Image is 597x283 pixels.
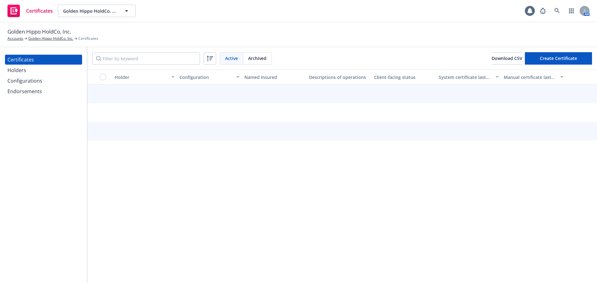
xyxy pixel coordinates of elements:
[92,52,200,65] input: Filter by keyword
[5,76,82,86] a: Configurations
[7,55,34,65] div: Certificates
[63,8,117,14] span: Golden Hippo HoldCo, Inc.
[5,2,55,20] a: Certificates
[100,74,106,80] input: Select all
[26,8,53,13] span: Certificates
[501,70,566,84] button: Manual certificate last generated
[492,55,522,61] span: Download CSV
[115,74,168,80] div: Holder
[7,86,42,96] div: Endorsements
[309,74,369,80] div: Descriptions of operations
[525,52,592,65] button: Create Certificate
[7,76,42,86] div: Configurations
[112,70,177,84] button: Holder
[504,74,557,80] div: Manual certificate last generated
[244,74,304,80] div: Named Insured
[307,70,371,84] button: Descriptions of operations
[565,5,578,17] a: Switch app
[439,74,492,80] div: System certificate last generated
[374,74,434,80] div: Client-facing status
[177,70,242,84] button: Configuration
[7,65,26,75] div: Holders
[7,28,71,36] span: Golden Hippo HoldCo, Inc.
[5,65,82,75] a: Holders
[540,55,577,61] span: Create Certificate
[5,55,82,65] a: Certificates
[372,70,436,84] button: Client-facing status
[179,74,232,80] div: Configuration
[242,70,307,84] button: Named Insured
[5,86,82,96] a: Endorsements
[436,70,501,84] button: System certificate last generated
[7,36,23,41] a: Accounts
[78,36,98,41] span: Certificates
[551,5,563,17] a: Search
[537,5,549,17] a: Report a Bug
[248,55,266,62] span: Archived
[28,36,73,41] a: Golden Hippo HoldCo, Inc.
[492,52,522,65] button: Download CSV
[225,55,238,62] span: Active
[58,5,136,17] button: Golden Hippo HoldCo, Inc.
